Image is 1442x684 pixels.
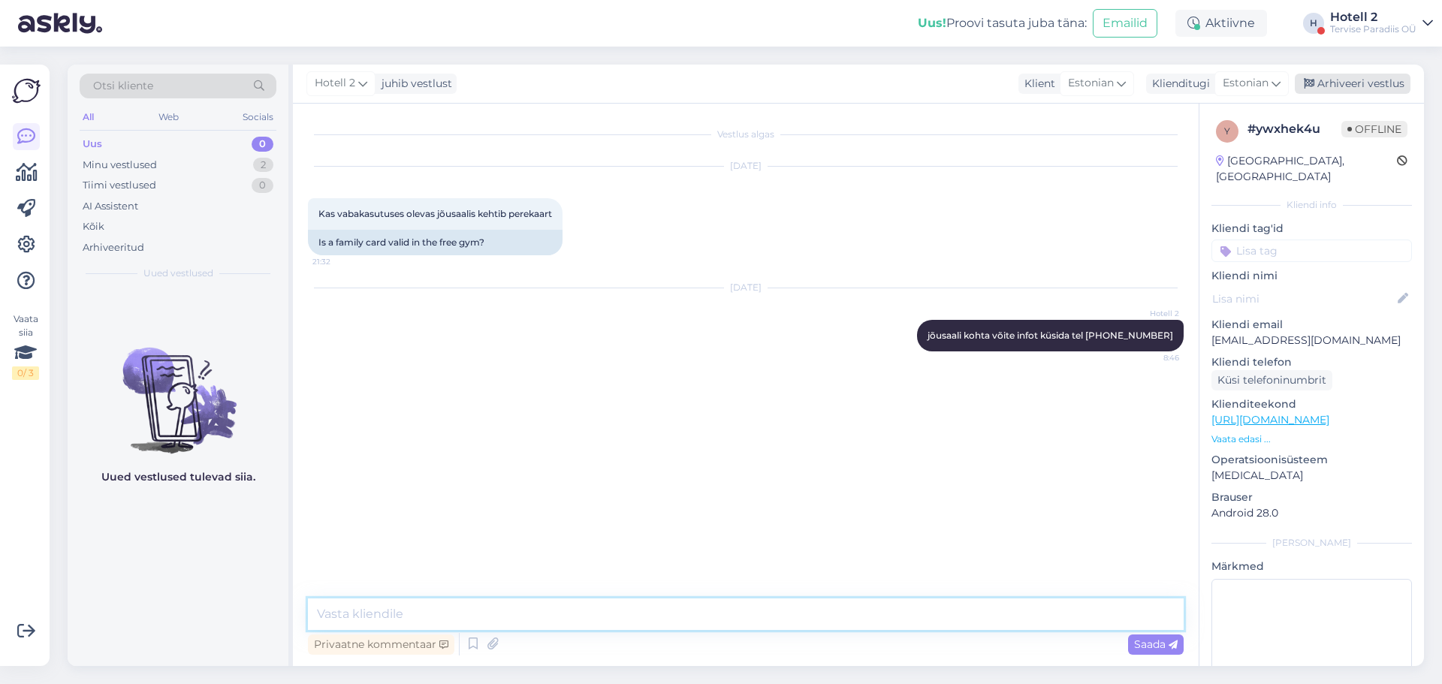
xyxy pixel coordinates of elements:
[1303,13,1324,34] div: H
[83,137,102,152] div: Uus
[1216,153,1397,185] div: [GEOGRAPHIC_DATA], [GEOGRAPHIC_DATA]
[1295,74,1410,94] div: Arhiveeri vestlus
[1093,9,1157,38] button: Emailid
[68,321,288,456] img: No chats
[1211,268,1412,284] p: Kliendi nimi
[252,137,273,152] div: 0
[1212,291,1395,307] input: Lisa nimi
[1211,240,1412,262] input: Lisa tag
[1211,198,1412,212] div: Kliendi info
[1123,308,1179,319] span: Hotell 2
[1341,121,1407,137] span: Offline
[12,77,41,105] img: Askly Logo
[83,219,104,234] div: Kõik
[12,312,39,380] div: Vaata siia
[93,78,153,94] span: Otsi kliente
[308,230,563,255] div: Is a family card valid in the free gym?
[1211,452,1412,468] p: Operatsioonisüsteem
[253,158,273,173] div: 2
[12,366,39,380] div: 0 / 3
[308,128,1184,141] div: Vestlus algas
[1247,120,1341,138] div: # ywxhek4u
[240,107,276,127] div: Socials
[1211,317,1412,333] p: Kliendi email
[1018,76,1055,92] div: Klient
[308,634,454,655] div: Privaatne kommentaar
[1330,11,1433,35] a: Hotell 2Tervise Paradiis OÜ
[1211,432,1412,446] p: Vaata edasi ...
[101,469,255,485] p: Uued vestlused tulevad siia.
[1123,352,1179,363] span: 8:46
[83,158,157,173] div: Minu vestlused
[143,267,213,280] span: Uued vestlused
[1211,354,1412,370] p: Kliendi telefon
[83,240,144,255] div: Arhiveeritud
[83,199,138,214] div: AI Assistent
[155,107,182,127] div: Web
[918,16,946,30] b: Uus!
[1211,559,1412,574] p: Märkmed
[80,107,97,127] div: All
[1211,413,1329,426] a: [URL][DOMAIN_NAME]
[1330,23,1416,35] div: Tervise Paradiis OÜ
[1211,333,1412,348] p: [EMAIL_ADDRESS][DOMAIN_NAME]
[918,14,1087,32] div: Proovi tasuta juba täna:
[315,75,355,92] span: Hotell 2
[1211,490,1412,505] p: Brauser
[318,208,552,219] span: Kas vabakasutuses olevas jõusaalis kehtib perekaart
[376,76,452,92] div: juhib vestlust
[1211,370,1332,390] div: Küsi telefoninumbrit
[1211,221,1412,237] p: Kliendi tag'id
[1175,10,1267,37] div: Aktiivne
[1223,75,1269,92] span: Estonian
[1211,396,1412,412] p: Klienditeekond
[1211,468,1412,484] p: [MEDICAL_DATA]
[1134,637,1178,651] span: Saada
[308,281,1184,294] div: [DATE]
[1224,125,1230,137] span: y
[1068,75,1114,92] span: Estonian
[252,178,273,193] div: 0
[1211,505,1412,521] p: Android 28.0
[1146,76,1210,92] div: Klienditugi
[83,178,156,193] div: Tiimi vestlused
[1211,536,1412,550] div: [PERSON_NAME]
[928,330,1173,341] span: jõusaali kohta võite infot küsida tel [PHONE_NUMBER]
[1330,11,1416,23] div: Hotell 2
[308,159,1184,173] div: [DATE]
[312,256,369,267] span: 21:32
